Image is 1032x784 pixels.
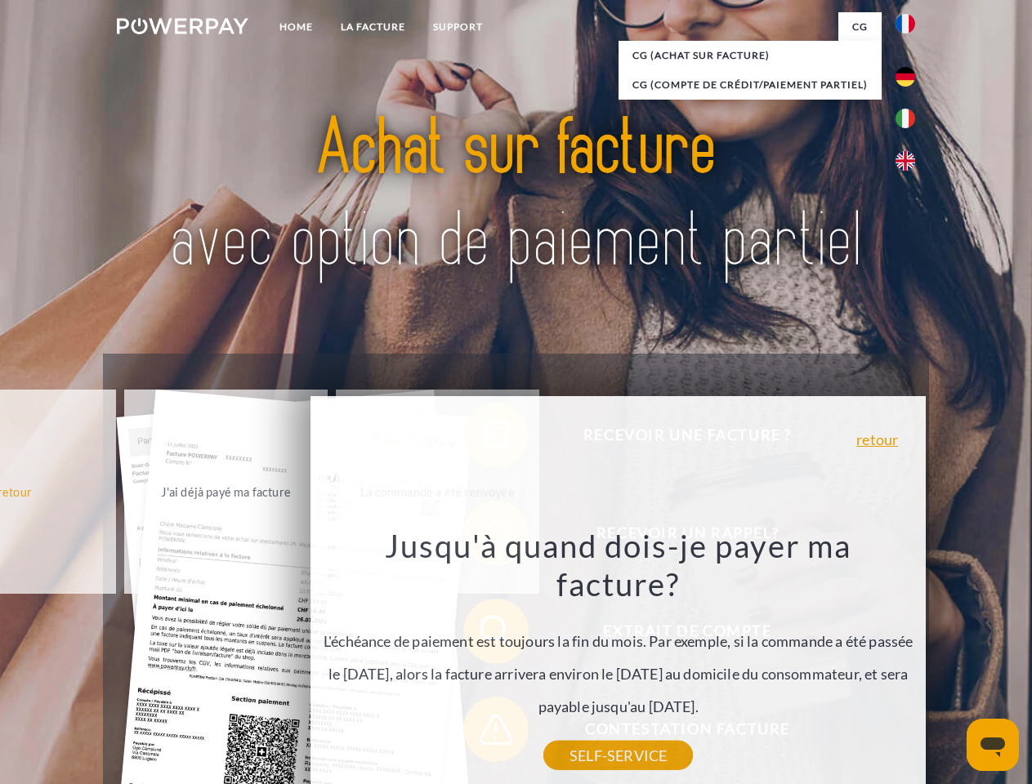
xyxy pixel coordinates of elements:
iframe: Bouton de lancement de la fenêtre de messagerie [967,719,1019,771]
a: Support [419,12,497,42]
div: J'ai déjà payé ma facture [134,480,318,502]
img: de [896,67,915,87]
a: CG (achat sur facture) [619,41,882,70]
div: L'échéance de paiement est toujours la fin du mois. Par exemple, si la commande a été passée le [... [320,526,917,755]
img: title-powerpay_fr.svg [156,78,876,313]
a: retour [856,432,898,447]
img: fr [896,14,915,33]
a: LA FACTURE [327,12,419,42]
h3: Jusqu'à quand dois-je payer ma facture? [320,526,917,604]
a: CG [838,12,882,42]
a: Home [266,12,327,42]
a: SELF-SERVICE [543,741,693,770]
img: it [896,109,915,128]
img: logo-powerpay-white.svg [117,18,248,34]
img: en [896,151,915,171]
a: CG (Compte de crédit/paiement partiel) [619,70,882,100]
